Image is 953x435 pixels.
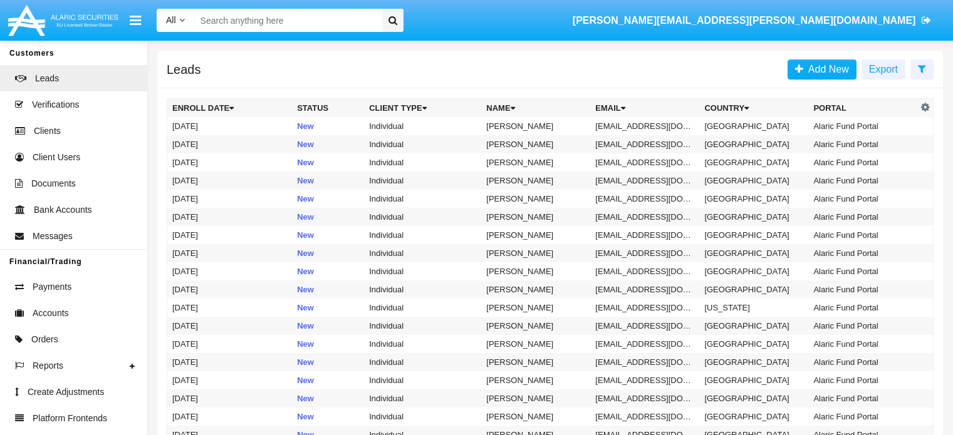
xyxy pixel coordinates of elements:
[33,230,73,243] span: Messages
[6,2,120,39] img: Logo image
[33,359,63,372] span: Reports
[28,386,104,399] span: Create Adjustments
[35,72,59,85] span: Leads
[573,15,916,26] span: [PERSON_NAME][EMAIL_ADDRESS][PERSON_NAME][DOMAIN_NAME]
[566,3,937,38] a: [PERSON_NAME][EMAIL_ADDRESS][PERSON_NAME][DOMAIN_NAME]
[33,151,80,164] span: Client Users
[194,9,378,32] input: Search
[31,177,76,190] span: Documents
[34,203,92,217] span: Bank Accounts
[32,98,79,111] span: Verifications
[157,14,194,27] a: All
[33,280,71,294] span: Payments
[33,412,107,425] span: Platform Frontends
[33,307,69,320] span: Accounts
[34,125,61,138] span: Clients
[31,333,58,346] span: Orders
[166,15,176,25] span: All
